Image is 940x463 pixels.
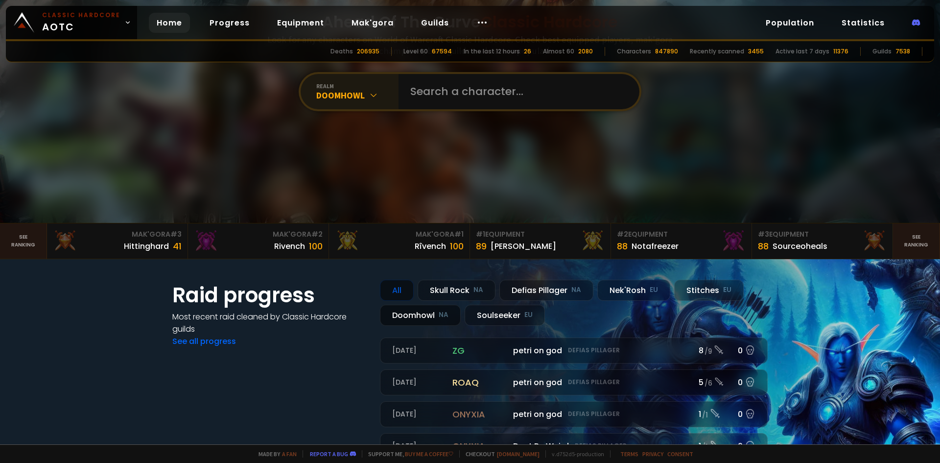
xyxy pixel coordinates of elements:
a: Mak'Gora#1Rîvench100 [329,223,470,259]
a: Mak'gora [344,13,401,33]
span: Checkout [459,450,540,458]
div: Recently scanned [690,47,744,56]
div: Almost 60 [543,47,574,56]
a: See all progress [172,336,236,347]
div: 2080 [578,47,593,56]
div: Hittinghard [124,240,169,252]
div: Doomhowl [316,90,399,101]
div: 11376 [833,47,848,56]
div: 41 [173,240,182,253]
div: Nek'Rosh [597,280,670,301]
div: Defias Pillager [499,280,593,301]
div: [PERSON_NAME] [491,240,556,252]
div: Notafreezer [632,240,679,252]
div: Level 60 [403,47,428,56]
span: v. d752d5 - production [545,450,604,458]
small: EU [524,310,533,320]
div: Skull Rock [418,280,495,301]
span: # 1 [454,229,464,239]
div: Deaths [330,47,353,56]
a: [DOMAIN_NAME] [497,450,540,458]
div: 89 [476,240,487,253]
div: realm [316,82,399,90]
small: NA [473,285,483,295]
div: 206935 [357,47,379,56]
div: Characters [617,47,651,56]
a: Statistics [834,13,893,33]
a: [DATE]zgpetri on godDefias Pillager8 /90 [380,338,768,364]
span: Made by [253,450,297,458]
div: 26 [524,47,531,56]
div: Active last 7 days [775,47,829,56]
div: In the last 12 hours [464,47,520,56]
a: Privacy [642,450,663,458]
a: Progress [202,13,258,33]
div: 67594 [432,47,452,56]
div: Equipment [758,229,887,240]
a: Classic HardcoreAOTC [6,6,137,39]
div: 847890 [655,47,678,56]
div: Doomhowl [380,305,461,326]
h4: Most recent raid cleaned by Classic Hardcore guilds [172,311,368,335]
a: Terms [620,450,638,458]
span: # 2 [617,229,628,239]
div: Mak'Gora [53,229,182,240]
div: Rîvench [415,240,446,252]
div: 3455 [748,47,764,56]
span: # 3 [758,229,769,239]
div: 100 [450,240,464,253]
span: # 3 [170,229,182,239]
a: Consent [667,450,693,458]
small: EU [650,285,658,295]
a: [DATE]onyxiapetri on godDefias Pillager1 /10 [380,401,768,427]
a: Equipment [269,13,332,33]
a: [DATE]roaqpetri on godDefias Pillager5 /60 [380,369,768,395]
span: Support me, [362,450,453,458]
div: Rivench [274,240,305,252]
a: Buy me a coffee [405,450,453,458]
div: 7538 [895,47,910,56]
a: Home [149,13,190,33]
a: Population [758,13,822,33]
span: # 1 [476,229,485,239]
a: [DATE]onyxiaDont Be WeirdDefias Pillager1 /10 [380,433,768,459]
span: AOTC [42,11,120,34]
input: Search a character... [404,74,628,109]
small: NA [571,285,581,295]
div: Equipment [617,229,746,240]
a: #2Equipment88Notafreezer [611,223,752,259]
div: All [380,280,414,301]
span: # 2 [311,229,323,239]
div: Guilds [872,47,892,56]
a: Mak'Gora#3Hittinghard41 [47,223,188,259]
small: NA [439,310,448,320]
a: Report a bug [310,450,348,458]
div: 88 [617,240,628,253]
a: #3Equipment88Sourceoheals [752,223,893,259]
small: EU [723,285,731,295]
a: #1Equipment89[PERSON_NAME] [470,223,611,259]
div: Equipment [476,229,605,240]
div: Soulseeker [465,305,545,326]
a: Guilds [413,13,457,33]
h1: Raid progress [172,280,368,311]
div: Sourceoheals [773,240,827,252]
div: 88 [758,240,769,253]
div: Mak'Gora [194,229,323,240]
div: Mak'Gora [335,229,464,240]
a: Seeranking [893,223,940,259]
a: a fan [282,450,297,458]
small: Classic Hardcore [42,11,120,20]
a: Mak'Gora#2Rivench100 [188,223,329,259]
div: 100 [309,240,323,253]
div: Stitches [674,280,744,301]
